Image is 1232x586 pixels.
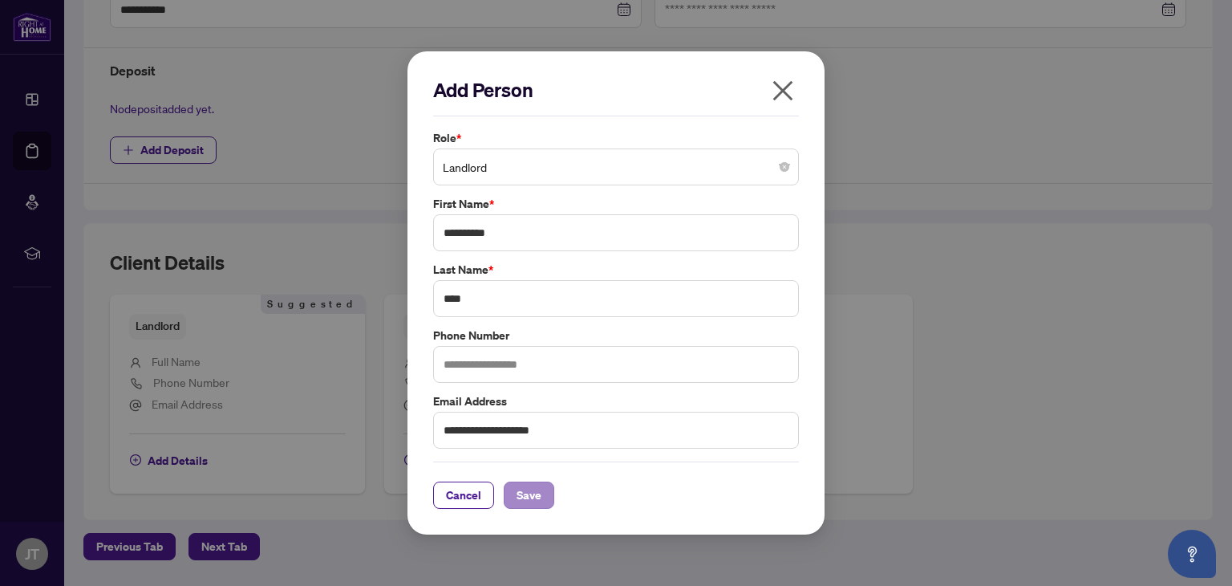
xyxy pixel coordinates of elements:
span: Cancel [446,482,481,508]
label: Email Address [433,393,799,410]
label: First Name [433,195,799,213]
button: Open asap [1168,530,1216,578]
span: close [770,78,796,104]
label: Role [433,129,799,147]
button: Save [504,482,554,509]
span: Landlord [443,152,789,182]
label: Phone Number [433,327,799,344]
span: close-circle [780,162,789,172]
h2: Add Person [433,77,799,103]
label: Last Name [433,261,799,279]
button: Cancel [433,482,494,509]
span: Save [517,482,541,508]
